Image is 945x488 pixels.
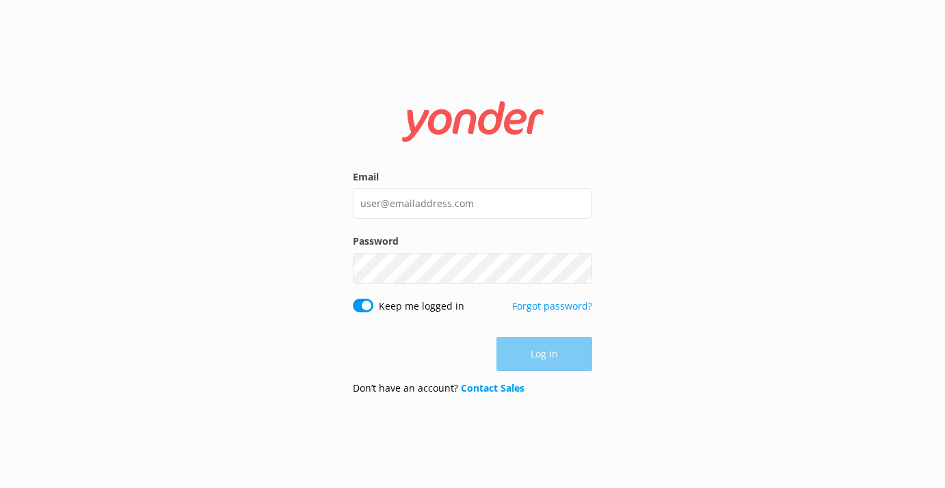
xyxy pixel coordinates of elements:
[353,170,592,185] label: Email
[353,234,592,249] label: Password
[379,299,464,314] label: Keep me logged in
[353,188,592,219] input: user@emailaddress.com
[353,381,524,396] p: Don’t have an account?
[565,254,592,282] button: Show password
[512,299,592,312] a: Forgot password?
[461,381,524,394] a: Contact Sales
